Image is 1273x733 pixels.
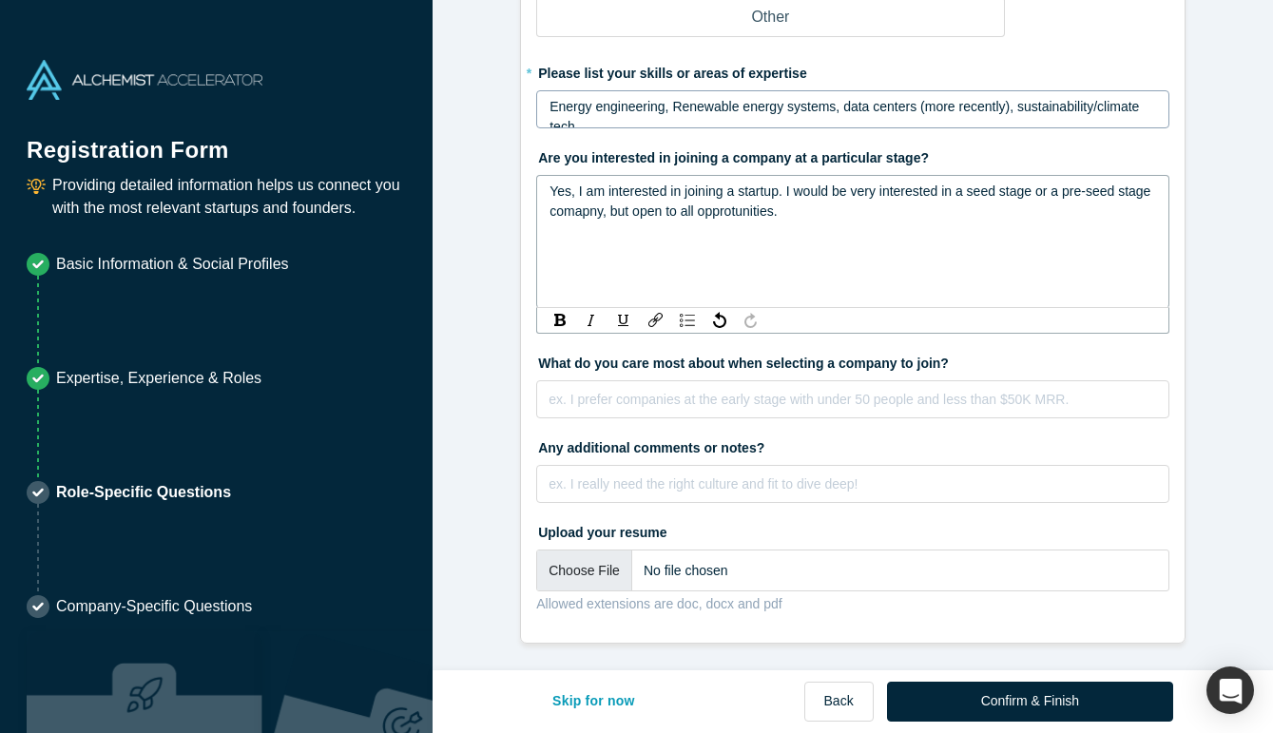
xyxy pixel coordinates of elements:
[536,90,1169,128] div: rdw-wrapper
[56,367,261,390] p: Expertise, Experience & Roles
[675,311,700,330] div: Unordered
[611,311,636,330] div: Underline
[550,182,1157,222] div: rdw-editor
[579,311,604,330] div: Italic
[550,387,1157,425] div: rdw-editor
[550,183,1154,219] span: Yes, I am interested in joining a startup. I would be very interested in a seed stage or a pre-se...
[550,472,1157,510] div: rdw-editor
[536,594,1169,614] div: Allowed extensions are doc, docx and pdf
[56,481,231,504] p: Role-Specific Questions
[536,57,1169,84] label: Please list your skills or areas of expertise
[52,174,406,220] p: Providing detailed information helps us connect you with the most relevant startups and founders.
[536,347,1169,374] label: What do you care most about when selecting a company to join?
[536,142,1169,168] label: Are you interested in joining a company at a particular stage?
[751,6,789,29] p: Other
[536,307,1169,334] div: rdw-toolbar
[27,113,406,167] h1: Registration Form
[671,311,704,330] div: rdw-list-control
[536,516,1169,543] label: Upload your resume
[27,60,262,100] img: Alchemist Accelerator Logo
[532,682,655,722] button: Skip for now
[704,311,766,330] div: rdw-history-control
[644,311,667,330] div: Link
[56,253,289,276] p: Basic Information & Social Profiles
[640,311,671,330] div: rdw-link-control
[804,682,874,722] button: Back
[548,311,571,330] div: Bold
[536,175,1169,308] div: rdw-wrapper
[536,465,1169,503] div: rdw-wrapper
[536,432,1169,458] label: Any additional comments or notes?
[707,311,731,330] div: Undo
[56,595,252,618] p: Company-Specific Questions
[550,99,1143,134] span: Energy engineering, Renewable energy systems, data centers (more recently), sustainability/climat...
[887,682,1173,722] button: Confirm & Finish
[739,311,762,330] div: Redo
[544,311,640,330] div: rdw-inline-control
[536,380,1169,418] div: rdw-wrapper
[550,97,1157,135] div: rdw-editor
